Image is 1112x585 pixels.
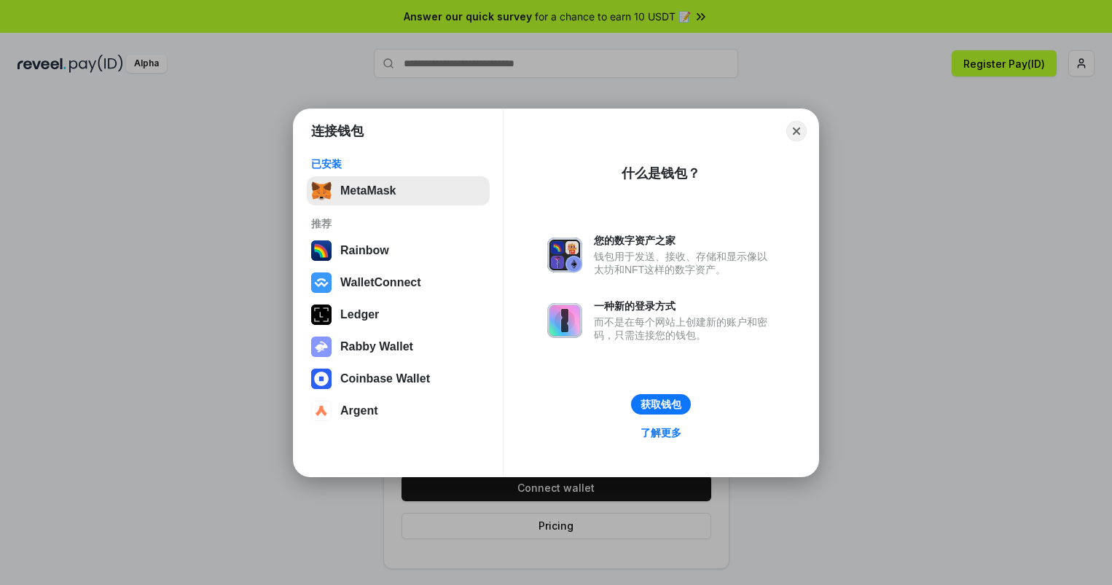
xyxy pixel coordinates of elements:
a: 了解更多 [632,423,690,442]
div: 什么是钱包？ [622,165,700,182]
button: Close [786,121,807,141]
img: svg+xml,%3Csvg%20xmlns%3D%22http%3A%2F%2Fwww.w3.org%2F2000%2Fsvg%22%20fill%3D%22none%22%20viewBox... [311,337,332,357]
div: Coinbase Wallet [340,372,430,385]
img: svg+xml,%3Csvg%20xmlns%3D%22http%3A%2F%2Fwww.w3.org%2F2000%2Fsvg%22%20fill%3D%22none%22%20viewBox... [547,237,582,272]
div: 获取钱包 [641,398,681,411]
button: Argent [307,396,490,425]
div: 而不是在每个网站上创建新的账户和密码，只需连接您的钱包。 [594,315,775,342]
button: Coinbase Wallet [307,364,490,393]
img: svg+xml,%3Csvg%20width%3D%22120%22%20height%3D%22120%22%20viewBox%3D%220%200%20120%20120%22%20fil... [311,240,332,261]
button: WalletConnect [307,268,490,297]
div: Rabby Wallet [340,340,413,353]
div: 已安装 [311,157,485,170]
div: 钱包用于发送、接收、存储和显示像以太坊和NFT这样的数字资产。 [594,250,775,276]
button: Rabby Wallet [307,332,490,361]
div: Argent [340,404,378,417]
div: 推荐 [311,217,485,230]
img: svg+xml,%3Csvg%20width%3D%2228%22%20height%3D%2228%22%20viewBox%3D%220%200%2028%2028%22%20fill%3D... [311,369,332,389]
div: 了解更多 [641,426,681,439]
button: Ledger [307,300,490,329]
img: svg+xml,%3Csvg%20fill%3D%22none%22%20height%3D%2233%22%20viewBox%3D%220%200%2035%2033%22%20width%... [311,181,332,201]
img: svg+xml,%3Csvg%20width%3D%2228%22%20height%3D%2228%22%20viewBox%3D%220%200%2028%2028%22%20fill%3D... [311,401,332,421]
button: Rainbow [307,236,490,265]
img: svg+xml,%3Csvg%20width%3D%2228%22%20height%3D%2228%22%20viewBox%3D%220%200%2028%2028%22%20fill%3D... [311,272,332,293]
div: 一种新的登录方式 [594,299,775,313]
div: 您的数字资产之家 [594,234,775,247]
img: svg+xml,%3Csvg%20xmlns%3D%22http%3A%2F%2Fwww.w3.org%2F2000%2Fsvg%22%20fill%3D%22none%22%20viewBox... [547,303,582,338]
div: MetaMask [340,184,396,197]
button: MetaMask [307,176,490,205]
div: WalletConnect [340,276,421,289]
button: 获取钱包 [631,394,691,415]
h1: 连接钱包 [311,122,364,140]
div: Rainbow [340,244,389,257]
img: svg+xml,%3Csvg%20xmlns%3D%22http%3A%2F%2Fwww.w3.org%2F2000%2Fsvg%22%20width%3D%2228%22%20height%3... [311,305,332,325]
div: Ledger [340,308,379,321]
